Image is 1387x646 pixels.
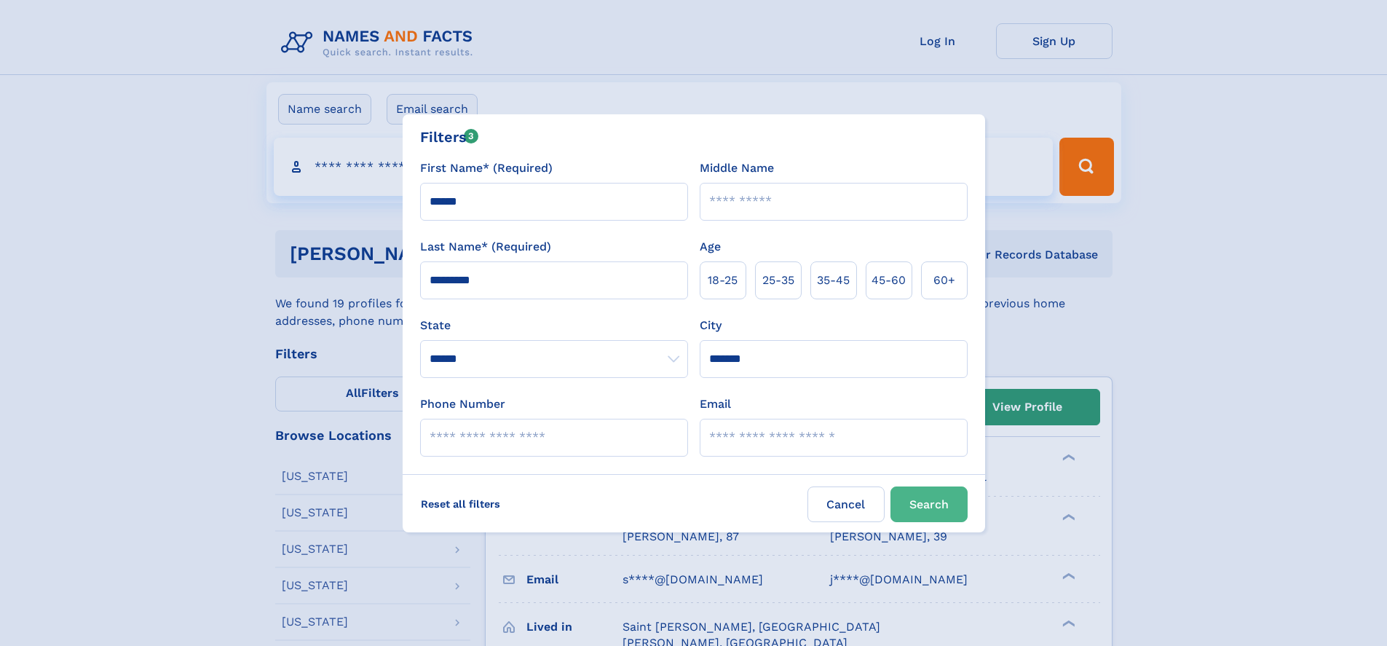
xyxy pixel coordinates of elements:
label: Cancel [807,487,885,522]
span: 35‑45 [817,272,850,289]
label: Age [700,238,721,256]
label: Reset all filters [411,487,510,521]
label: City [700,317,722,334]
span: 60+ [933,272,955,289]
label: Middle Name [700,159,774,177]
span: 18‑25 [708,272,738,289]
label: First Name* (Required) [420,159,553,177]
label: Email [700,395,731,413]
label: State [420,317,688,334]
button: Search [890,487,968,522]
label: Last Name* (Required) [420,238,551,256]
label: Phone Number [420,395,505,413]
div: Filters [420,126,479,148]
span: 45‑60 [872,272,906,289]
span: 25‑35 [762,272,794,289]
